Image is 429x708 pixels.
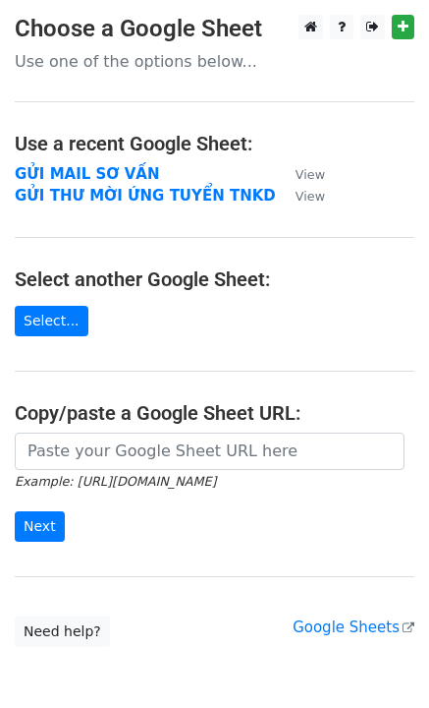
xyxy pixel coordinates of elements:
[276,165,325,183] a: View
[295,167,325,182] small: View
[15,165,159,183] a: GỬI MAIL SƠ VẤN
[15,51,414,72] p: Use one of the options below...
[15,617,110,647] a: Need help?
[15,132,414,155] h4: Use a recent Google Sheet:
[15,433,404,470] input: Paste your Google Sheet URL here
[295,189,325,204] small: View
[15,474,216,489] small: Example: [URL][DOMAIN_NAME]
[15,187,276,205] a: GỬI THƯ MỜI ỨNG TUYỂN TNKD
[293,619,414,636] a: Google Sheets
[276,187,325,205] a: View
[15,306,88,336] a: Select...
[15,511,65,542] input: Next
[15,267,414,291] h4: Select another Google Sheet:
[15,401,414,425] h4: Copy/paste a Google Sheet URL:
[15,15,414,43] h3: Choose a Google Sheet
